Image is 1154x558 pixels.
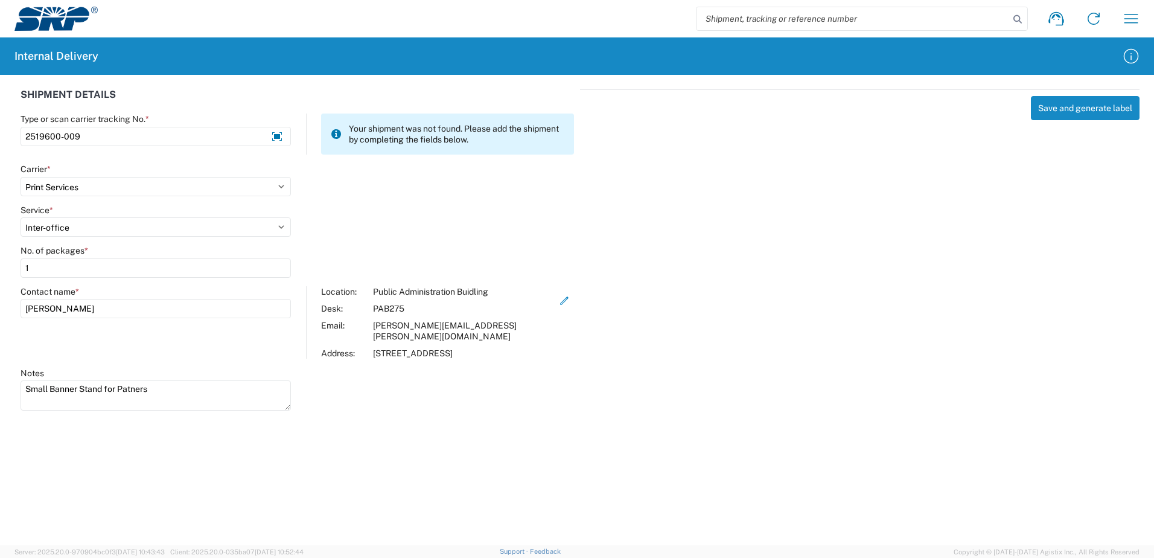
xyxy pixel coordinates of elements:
[321,320,367,342] div: Email:
[321,303,367,314] div: Desk:
[530,548,561,555] a: Feedback
[1031,96,1140,120] button: Save and generate label
[373,303,555,314] div: PAB275
[373,286,555,297] div: Public Administration Buidling
[21,164,51,175] label: Carrier
[116,548,165,556] span: [DATE] 10:43:43
[373,320,555,342] div: [PERSON_NAME][EMAIL_ADDRESS][PERSON_NAME][DOMAIN_NAME]
[255,548,304,556] span: [DATE] 10:52:44
[21,114,149,124] label: Type or scan carrier tracking No.
[21,368,44,379] label: Notes
[954,547,1140,557] span: Copyright © [DATE]-[DATE] Agistix Inc., All Rights Reserved
[321,286,367,297] div: Location:
[21,89,574,114] div: SHIPMENT DETAILS
[21,205,53,216] label: Service
[697,7,1009,30] input: Shipment, tracking or reference number
[321,348,367,359] div: Address:
[14,49,98,63] h2: Internal Delivery
[500,548,530,555] a: Support
[14,7,98,31] img: srp
[373,348,555,359] div: [STREET_ADDRESS]
[170,548,304,556] span: Client: 2025.20.0-035ba07
[349,123,564,145] span: Your shipment was not found. Please add the shipment by completing the fields below.
[21,245,88,256] label: No. of packages
[21,286,79,297] label: Contact name
[14,548,165,556] span: Server: 2025.20.0-970904bc0f3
